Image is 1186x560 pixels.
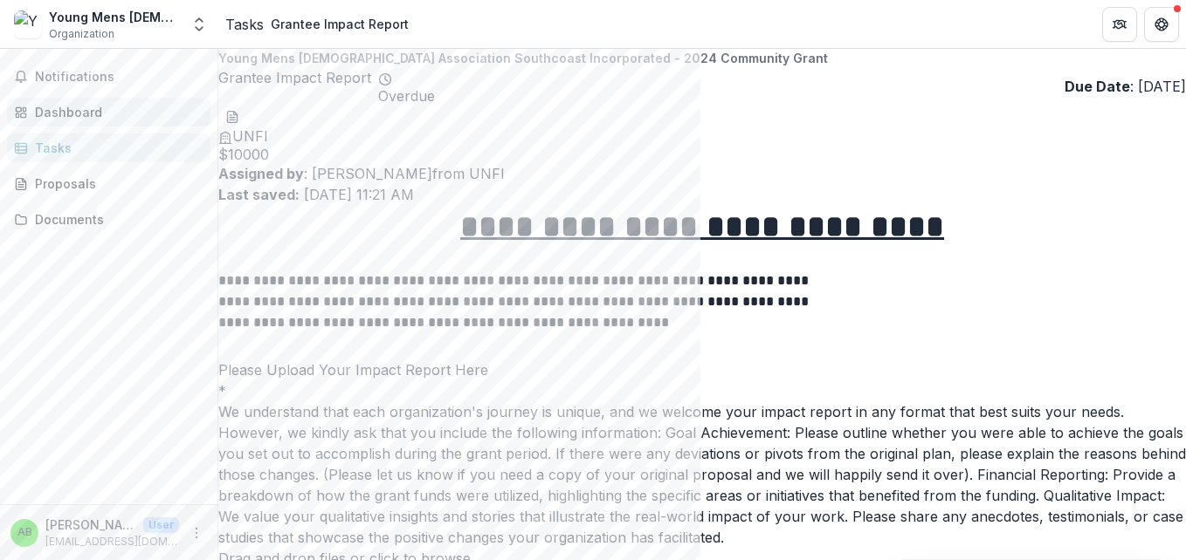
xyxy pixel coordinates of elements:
span: Notifications [35,70,203,85]
p: [PERSON_NAME] [45,516,136,534]
div: Proposals [35,174,197,193]
strong: Due Date [1065,78,1130,95]
strong: Assigned by [218,165,304,182]
span: Organization [49,26,114,42]
div: Dashboard [35,103,197,121]
div: Ashley Brister [17,527,32,538]
img: Young Mens Christian Association Southcoast Incorporated [14,10,42,38]
nav: breadcrumb [225,11,416,37]
h2: Grantee Impact Report [218,67,371,105]
button: More [186,522,207,543]
button: download-word-button [225,105,239,126]
a: Documents [7,205,210,234]
button: Notifications [7,63,210,91]
a: Tasks [225,14,264,35]
strong: Last saved: [218,186,300,203]
button: Open entity switcher [187,7,211,42]
div: We understand that each organization's journey is unique, and we welcome your impact report in an... [218,401,1186,548]
button: Partners [1102,7,1137,42]
p: : [DATE] [1065,76,1186,97]
p: Young Mens [DEMOGRAPHIC_DATA] Association Southcoast Incorporated - 2024 Community Grant [218,49,1186,67]
span: UNFI [232,127,268,145]
div: Tasks [35,139,197,157]
button: Get Help [1144,7,1179,42]
span: $ 10000 [218,147,1186,163]
p: Please Upload Your Impact Report Here [218,359,1186,380]
p: : [PERSON_NAME] from UNFI [218,163,1186,184]
span: Overdue [378,88,435,105]
div: Documents [35,210,197,229]
p: [DATE] 11:21 AM [218,184,1186,205]
div: Grantee Impact Report [271,15,409,33]
div: Young Mens [DEMOGRAPHIC_DATA] Association Southcoast Incorporated [49,8,180,26]
a: Dashboard [7,98,210,126]
p: User [143,517,179,533]
a: Tasks [7,133,210,162]
p: [EMAIL_ADDRESS][DOMAIN_NAME] [45,534,179,550]
a: Proposals [7,169,210,198]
